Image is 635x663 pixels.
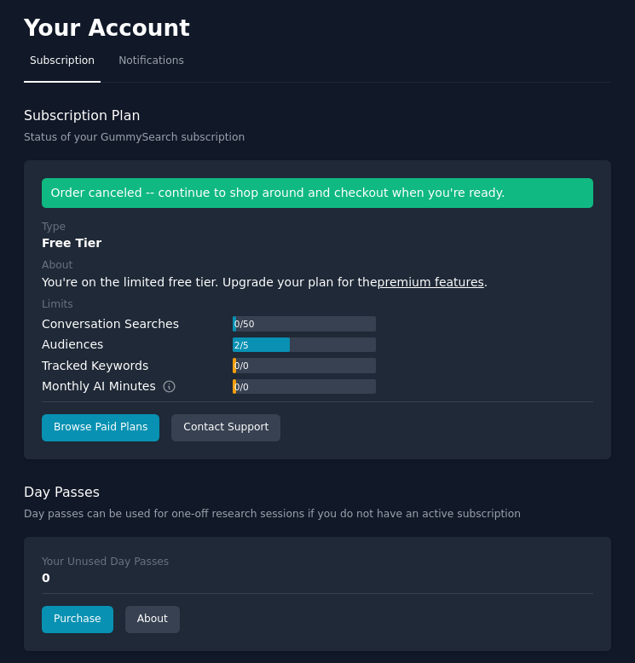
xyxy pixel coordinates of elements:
div: 0 / 50 [233,316,256,331]
p: Status of your GummySearch subscription [24,130,611,146]
a: premium features [378,275,484,289]
p: Day passes can be used for one-off research sessions if you do not have an active subscription [24,507,611,522]
div: About [42,258,72,274]
a: Purchase [42,606,113,633]
div: Audiences [42,336,103,354]
div: Free Tier [42,234,593,252]
div: 0 [42,569,593,587]
div: Type [42,220,66,235]
a: Browse Paid Plans [42,414,159,441]
a: About [125,606,180,633]
div: Conversation Searches [42,315,179,333]
span: Subscription [30,54,95,69]
a: Contact Support [171,414,280,441]
div: 2 / 5 [233,337,250,353]
a: Notifications [113,48,190,83]
h3: Subscription Plan [24,107,611,124]
div: Limits [42,297,73,313]
div: Tracked Keywords [42,357,148,375]
div: 0 / 0 [233,358,250,373]
h3: Day Passes [24,483,611,501]
div: 0 / 0 [233,379,250,395]
div: Your Unused Day Passes [42,555,169,570]
span: Notifications [118,54,184,69]
div: You're on the limited free tier. Upgrade your plan for the . [42,274,593,291]
h2: Your Account [24,15,190,43]
a: Subscription [24,48,101,83]
div: Monthly AI Minutes [42,378,194,395]
div: Order canceled -- continue to shop around and checkout when you're ready. [42,178,593,208]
